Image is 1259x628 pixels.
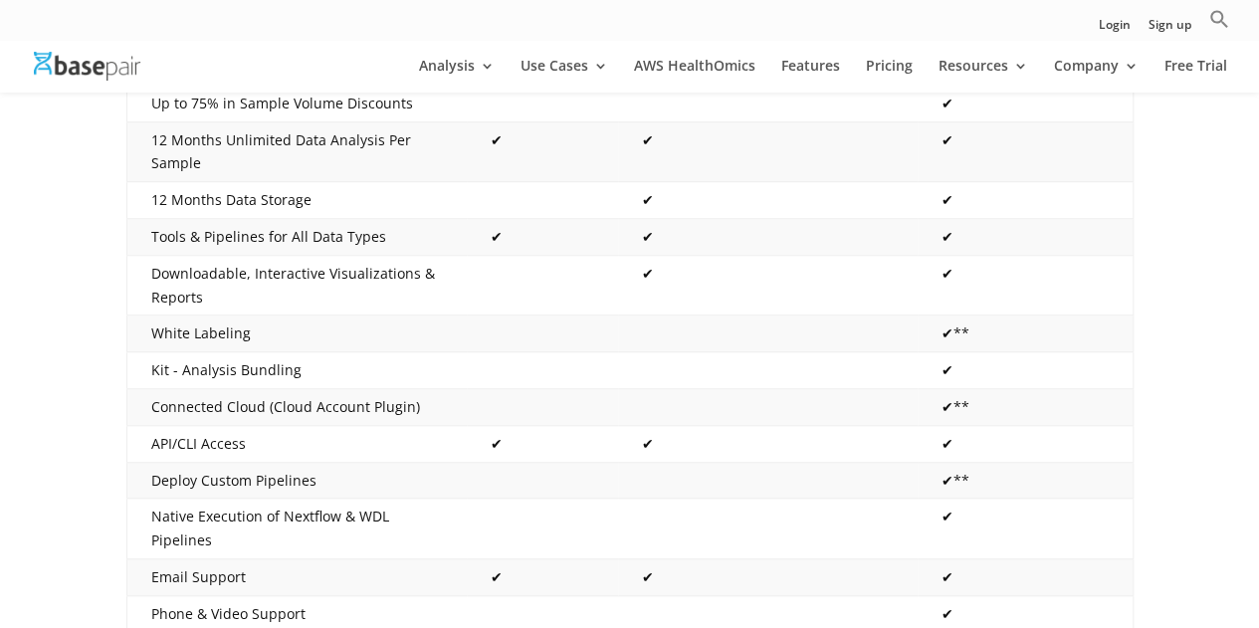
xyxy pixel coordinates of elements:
[1149,19,1191,40] a: Sign up
[1054,59,1139,93] a: Company
[918,499,1133,559] td: ✔
[634,59,755,93] a: AWS HealthOmics
[918,85,1133,121] td: ✔
[1164,59,1227,93] a: Free Trial
[618,182,918,219] td: ✔
[126,499,467,559] td: Native Execution of Nextflow & WDL Pipelines
[126,462,467,499] td: Deploy Custom Pipelines
[467,219,618,256] td: ✔
[126,182,467,219] td: 12 Months Data Storage
[1209,9,1229,29] svg: Search
[939,59,1028,93] a: Resources
[918,558,1133,595] td: ✔
[918,182,1133,219] td: ✔
[467,121,618,182] td: ✔
[126,425,467,462] td: API/CLI Access
[521,59,608,93] a: Use Cases
[126,558,467,595] td: Email Support
[781,59,840,93] a: Features
[618,219,918,256] td: ✔
[467,558,618,595] td: ✔
[918,425,1133,462] td: ✔
[467,425,618,462] td: ✔
[1099,19,1131,40] a: Login
[126,121,467,182] td: 12 Months Unlimited Data Analysis Per Sample
[918,352,1133,389] td: ✔
[918,219,1133,256] td: ✔
[126,389,467,426] td: Connected Cloud (Cloud Account Plugin)
[618,425,918,462] td: ✔
[618,255,918,315] td: ✔
[918,255,1133,315] td: ✔
[618,558,918,595] td: ✔
[918,121,1133,182] td: ✔
[126,85,467,121] td: Up to 75% in Sample Volume Discounts
[126,352,467,389] td: Kit - Analysis Bundling
[618,121,918,182] td: ✔
[126,315,467,352] td: White Labeling
[419,59,495,93] a: Analysis
[34,52,140,81] img: Basepair
[126,219,467,256] td: Tools & Pipelines for All Data Types
[1209,9,1229,40] a: Search Icon Link
[126,255,467,315] td: Downloadable, Interactive Visualizations & Reports
[866,59,913,93] a: Pricing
